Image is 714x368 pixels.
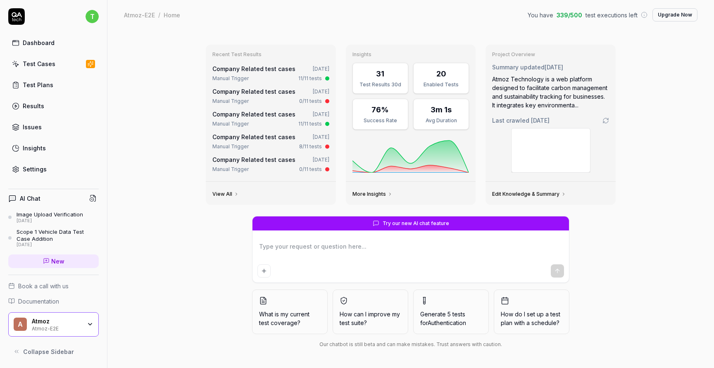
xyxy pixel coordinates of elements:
div: Success Rate [358,117,403,124]
span: Try our new AI chat feature [383,220,449,227]
a: Issues [8,119,99,135]
div: Our chatbot is still beta and can make mistakes. Trust answers with caution. [252,341,569,348]
a: Company Related test cases [212,111,295,118]
div: 31 [376,68,384,79]
div: 76% [371,104,389,115]
a: New [8,254,99,268]
div: 0/11 tests [299,97,322,105]
a: Dashboard [8,35,99,51]
a: Company Related test cases[DATE]Manual Trigger11/11 tests [211,63,331,84]
div: Manual Trigger [212,97,249,105]
time: [DATE] [313,111,329,117]
div: 3m 1s [431,104,452,115]
span: Generate 5 tests for Authentication [420,311,466,326]
div: Manual Trigger [212,166,249,173]
span: Collapse Sidebar [23,347,74,356]
span: You have [528,11,553,19]
div: Atmoz Technology is a web platform designed to facilitate carbon management and sustainability tr... [492,75,609,109]
button: AAtmozAtmoz-E2E [8,312,99,337]
span: New [51,257,64,266]
a: Test Cases [8,56,99,72]
div: Avg Duration [419,117,464,124]
time: [DATE] [531,117,550,124]
a: Settings [8,161,99,177]
span: Documentation [18,297,59,306]
div: Settings [23,165,47,173]
h4: AI Chat [20,194,40,203]
div: Manual Trigger [212,75,249,82]
button: Upgrade Now [652,8,697,21]
button: Add attachment [257,264,271,278]
div: [DATE] [17,218,83,224]
span: Summary updated [492,64,545,71]
span: How can I improve my test suite? [340,310,401,327]
a: Company Related test cases [212,156,295,163]
span: Last crawled [492,116,550,125]
div: Manual Trigger [212,143,249,150]
a: Go to crawling settings [602,117,609,124]
a: Company Related test cases[DATE]Manual Trigger8/11 tests [211,131,331,152]
time: [DATE] [545,64,563,71]
div: / [158,11,160,19]
a: View All [212,191,239,197]
div: Results [23,102,44,110]
button: How can I improve my test suite? [333,290,408,334]
time: [DATE] [313,88,329,95]
div: Manual Trigger [212,120,249,128]
div: Issues [23,123,42,131]
div: 11/11 tests [298,120,322,128]
div: Dashboard [23,38,55,47]
span: 339 / 500 [557,11,582,19]
a: Company Related test cases [212,133,295,140]
button: What is my current test coverage? [252,290,328,334]
span: How do I set up a test plan with a schedule? [501,310,562,327]
h3: Project Overview [492,51,609,58]
a: Edit Knowledge & Summary [492,191,566,197]
a: Company Related test cases[DATE]Manual Trigger0/11 tests [211,85,331,107]
span: A [14,318,27,331]
time: [DATE] [313,157,329,163]
h3: Recent Test Results [212,51,329,58]
div: Scope 1 Vehicle Data Test Case Addition [17,228,99,242]
a: Company Related test cases[DATE]Manual Trigger0/11 tests [211,154,331,175]
a: Scope 1 Vehicle Data Test Case Addition[DATE] [8,228,99,247]
button: How do I set up a test plan with a schedule? [494,290,569,334]
a: Company Related test cases [212,88,295,95]
button: Generate 5 tests forAuthentication [413,290,489,334]
span: t [86,10,99,23]
button: Collapse Sidebar [8,343,99,360]
div: Test Results 30d [358,81,403,88]
a: Company Related test cases[DATE]Manual Trigger11/11 tests [211,108,331,129]
div: Test Plans [23,81,53,89]
div: [DATE] [17,242,99,248]
div: 20 [436,68,446,79]
a: Insights [8,140,99,156]
a: Documentation [8,297,99,306]
time: [DATE] [313,66,329,72]
div: Insights [23,144,46,152]
div: Home [164,11,180,19]
div: 11/11 tests [298,75,322,82]
div: 0/11 tests [299,166,322,173]
a: Image Upload Verification[DATE] [8,211,99,223]
div: Atmoz-E2E [124,11,155,19]
a: Company Related test cases [212,65,295,72]
h3: Insights [352,51,469,58]
img: Screenshot [512,128,590,172]
div: Image Upload Verification [17,211,83,218]
div: Atmoz-E2E [32,325,81,331]
span: test executions left [585,11,638,19]
time: [DATE] [313,134,329,140]
button: t [86,8,99,25]
div: 8/11 tests [299,143,322,150]
a: Book a call with us [8,282,99,290]
div: Test Cases [23,59,55,68]
div: Atmoz [32,318,81,325]
span: What is my current test coverage? [259,310,321,327]
a: Test Plans [8,77,99,93]
a: More Insights [352,191,393,197]
a: Results [8,98,99,114]
div: Enabled Tests [419,81,464,88]
span: Book a call with us [18,282,69,290]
